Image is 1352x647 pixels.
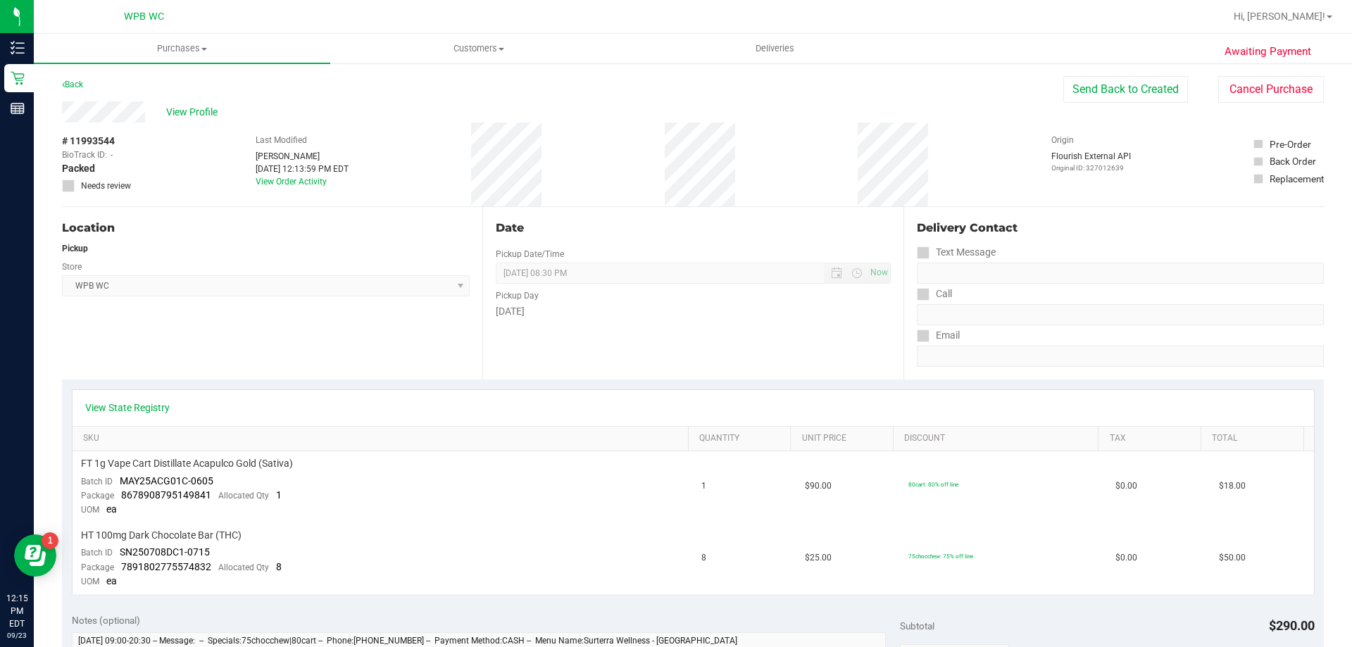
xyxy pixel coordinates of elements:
div: Location [62,220,470,237]
span: Awaiting Payment [1225,44,1311,60]
span: 8 [701,551,706,565]
span: # 11993544 [62,134,115,149]
div: [DATE] [496,304,890,319]
p: Original ID: 327012639 [1051,163,1131,173]
div: Back Order [1270,154,1316,168]
span: $90.00 [805,479,832,493]
span: Customers [331,42,626,55]
button: Send Back to Created [1063,76,1188,103]
label: Pickup Date/Time [496,248,564,260]
label: Call [917,284,952,304]
span: 1 [701,479,706,493]
strong: Pickup [62,244,88,253]
div: Flourish External API [1051,150,1131,173]
div: Delivery Contact [917,220,1324,237]
label: Last Modified [256,134,307,146]
a: SKU [83,433,682,444]
span: FT 1g Vape Cart Distillate Acapulco Gold (Sativa) [81,457,293,470]
div: Date [496,220,890,237]
label: Pickup Day [496,289,539,302]
span: 8 [276,561,282,572]
a: Customers [330,34,627,63]
input: Format: (999) 999-9999 [917,304,1324,325]
a: Deliveries [627,34,923,63]
span: 8678908795149841 [121,489,211,501]
span: - [111,149,113,161]
span: HT 100mg Dark Chocolate Bar (THC) [81,529,242,542]
label: Email [917,325,960,346]
span: ea [106,575,117,586]
inline-svg: Reports [11,101,25,115]
span: Deliveries [737,42,813,55]
button: Cancel Purchase [1218,76,1324,103]
a: View State Registry [85,401,170,415]
span: 1 [276,489,282,501]
span: WPB WC [124,11,164,23]
span: Notes (optional) [72,615,140,626]
span: UOM [81,577,99,586]
span: Package [81,563,114,572]
span: $0.00 [1115,551,1137,565]
p: 09/23 [6,630,27,641]
span: $18.00 [1219,479,1246,493]
inline-svg: Inventory [11,41,25,55]
span: Allocated Qty [218,491,269,501]
span: $25.00 [805,551,832,565]
span: View Profile [166,105,223,120]
span: Package [81,491,114,501]
p: 12:15 PM EDT [6,592,27,630]
a: Discount [904,433,1093,444]
span: Batch ID [81,548,113,558]
span: MAY25ACG01C-0605 [120,475,213,486]
a: View Order Activity [256,177,327,187]
span: Subtotal [900,620,934,632]
label: Store [62,260,82,273]
span: Needs review [81,180,131,192]
span: ea [106,503,117,515]
label: Text Message [917,242,996,263]
a: Total [1212,433,1298,444]
span: BioTrack ID: [62,149,107,161]
a: Back [62,80,83,89]
span: 80cart: 80% off line [908,481,958,488]
div: Replacement [1270,172,1324,186]
span: Allocated Qty [218,563,269,572]
div: Pre-Order [1270,137,1311,151]
a: Purchases [34,34,330,63]
span: Hi, [PERSON_NAME]! [1234,11,1325,22]
span: $0.00 [1115,479,1137,493]
div: [PERSON_NAME] [256,150,349,163]
span: Packed [62,161,95,176]
iframe: Resource center [14,534,56,577]
inline-svg: Retail [11,71,25,85]
iframe: Resource center unread badge [42,532,58,549]
span: $290.00 [1269,618,1315,633]
a: Quantity [699,433,785,444]
span: $50.00 [1219,551,1246,565]
span: Batch ID [81,477,113,486]
a: Tax [1110,433,1196,444]
input: Format: (999) 999-9999 [917,263,1324,284]
span: UOM [81,505,99,515]
label: Origin [1051,134,1074,146]
span: Purchases [34,42,330,55]
a: Unit Price [802,433,888,444]
span: 7891802775574832 [121,561,211,572]
div: [DATE] 12:13:59 PM EDT [256,163,349,175]
span: SN250708DC1-0715 [120,546,210,558]
span: 75chocchew: 75% off line [908,553,973,560]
